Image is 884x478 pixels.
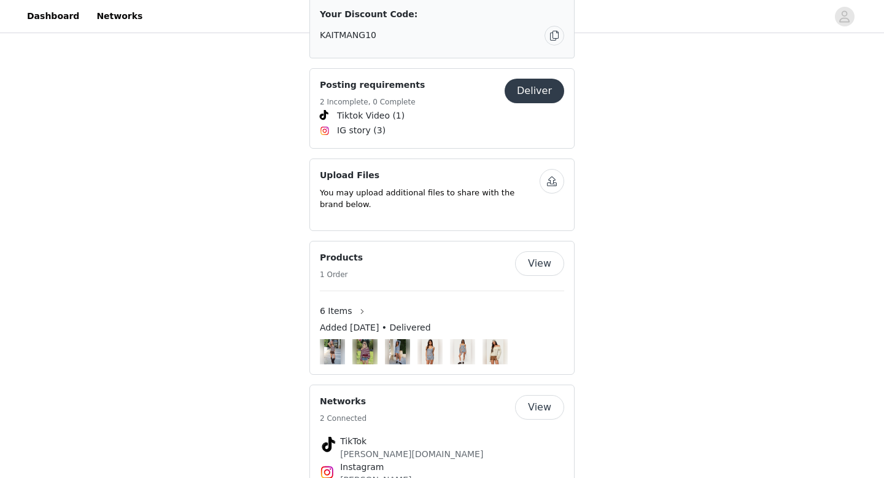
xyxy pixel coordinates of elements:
[487,339,503,364] img: Renna Distressed Fold Over Knit Top
[309,68,575,149] div: Posting requirements
[422,339,438,364] img: Lillian Striped Knit Tank Top
[320,79,425,92] h4: Posting requirements
[389,339,406,364] img: Lillian Striped Button Up Knit Cardigan
[320,395,366,408] h4: Networks
[454,339,471,364] img: Lillian Striped Knit Shorts
[515,395,564,420] button: View
[320,169,540,182] h4: Upload Files
[320,187,540,211] p: You may upload additional files to share with the brand below.
[357,339,373,364] img: Mika Off Shoulder Oversized Sweater
[324,339,341,364] img: Eleora Sequin Knit Tank Top
[839,7,850,26] div: avatar
[309,241,575,375] div: Products
[337,124,386,137] span: IG story (3)
[450,336,475,367] img: Image Background Blur
[320,8,417,21] span: Your Discount Code:
[340,448,544,461] p: [PERSON_NAME][DOMAIN_NAME]
[320,96,425,108] h5: 2 Incomplete, 0 Complete
[483,336,508,367] img: Image Background Blur
[340,461,544,474] h4: Instagram
[417,336,443,367] img: Image Background Blur
[337,109,405,122] span: Tiktok Video (1)
[320,413,366,424] h5: 2 Connected
[320,305,352,318] span: 6 Items
[340,435,544,448] h4: TikTok
[320,29,376,42] span: KAITMANG10
[89,2,150,30] a: Networks
[320,336,345,367] img: Image Background Blur
[320,269,363,280] h5: 1 Order
[320,251,363,264] h4: Products
[385,336,410,367] img: Image Background Blur
[20,2,87,30] a: Dashboard
[505,79,564,103] button: Deliver
[352,336,378,367] img: Image Background Blur
[320,126,330,136] img: Instagram Icon
[515,251,564,276] button: View
[320,321,431,334] span: Added [DATE] • Delivered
